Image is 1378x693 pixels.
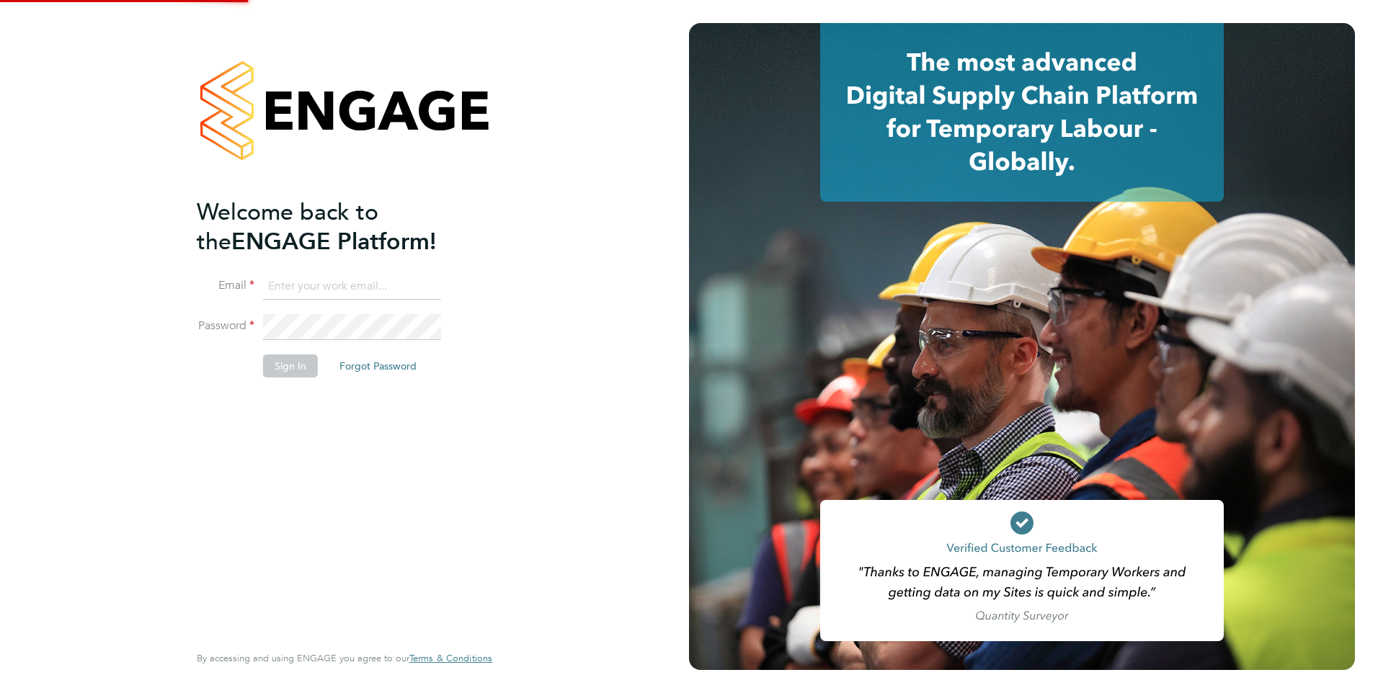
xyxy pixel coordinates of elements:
span: Welcome back to the [197,198,378,256]
label: Password [197,318,254,334]
span: By accessing and using ENGAGE you agree to our [197,652,492,664]
button: Forgot Password [328,354,428,377]
input: Enter your work email... [263,274,441,300]
span: Terms & Conditions [409,652,492,664]
a: Terms & Conditions [409,653,492,664]
button: Sign In [263,354,318,377]
label: Email [197,278,254,293]
h2: ENGAGE Platform! [197,197,478,256]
